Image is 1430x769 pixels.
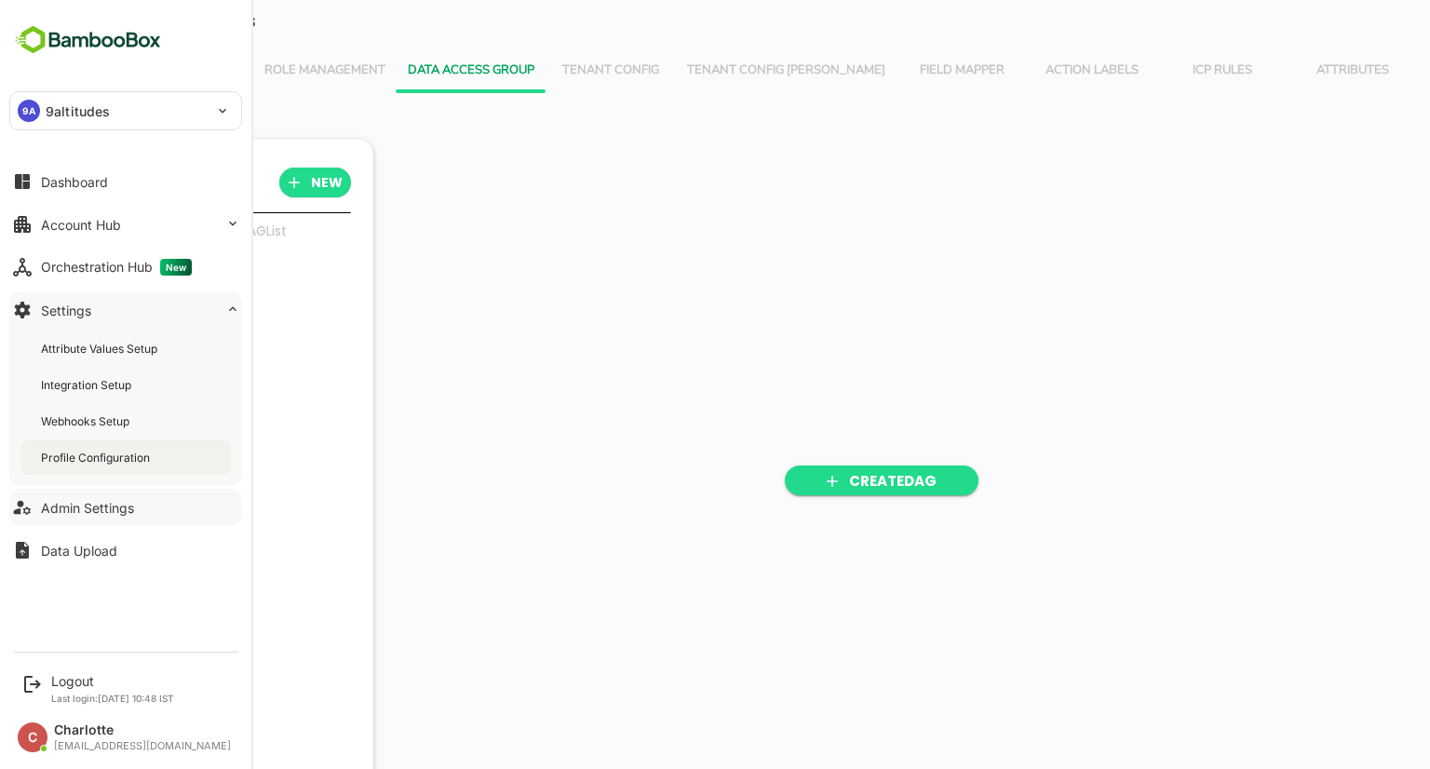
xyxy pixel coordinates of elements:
p: 9altitudes [46,101,110,121]
div: 9A [18,100,40,122]
button: Data Upload [9,532,242,569]
span: Action Labels [973,63,1081,78]
div: [EMAIL_ADDRESS][DOMAIN_NAME] [54,740,231,752]
p: Last login: [DATE] 10:48 IST [51,693,174,704]
span: Tenant Config [PERSON_NAME] [622,63,820,78]
button: CREATEDAG [720,465,913,495]
div: Orchestration Hub [41,259,192,276]
span: Data Access Group [343,63,469,78]
div: Attribute Values Setup [41,341,161,357]
button: Settings [9,291,242,329]
span: ICP Rules [1103,63,1211,78]
span: Field Mapper [843,63,951,78]
img: BambooboxFullLogoMark.5f36c76dfaba33ec1ec1367b70bb1252.svg [9,22,167,58]
span: Attributes [1234,63,1342,78]
button: Account Hub [9,206,242,243]
div: Webhooks Setup [41,413,133,429]
span: Role Management [199,63,320,78]
div: Account Hub [41,217,121,233]
span: NEW [229,170,271,195]
div: C [18,722,47,752]
div: Vertical tabs example [45,48,1320,93]
div: Data Upload [41,543,117,559]
div: Integration Setup [41,377,135,393]
div: Logout [51,673,174,689]
div: Settings [41,303,91,318]
div: 9A9altitudes [10,92,241,129]
span: User Management [56,63,177,78]
span: CREATE DAG [735,469,898,493]
button: Orchestration HubNew [9,249,242,286]
div: Admin Settings [41,500,134,516]
p: DAG LIST [51,168,101,197]
div: Charlotte [54,722,231,738]
span: Tenant Config [492,63,600,78]
div: Profile Configuration [41,450,154,465]
button: Dashboard [9,163,242,200]
button: NEW [214,168,286,197]
button: Admin Settings [9,489,242,526]
span: New [160,259,192,276]
div: Dashboard [41,174,108,190]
